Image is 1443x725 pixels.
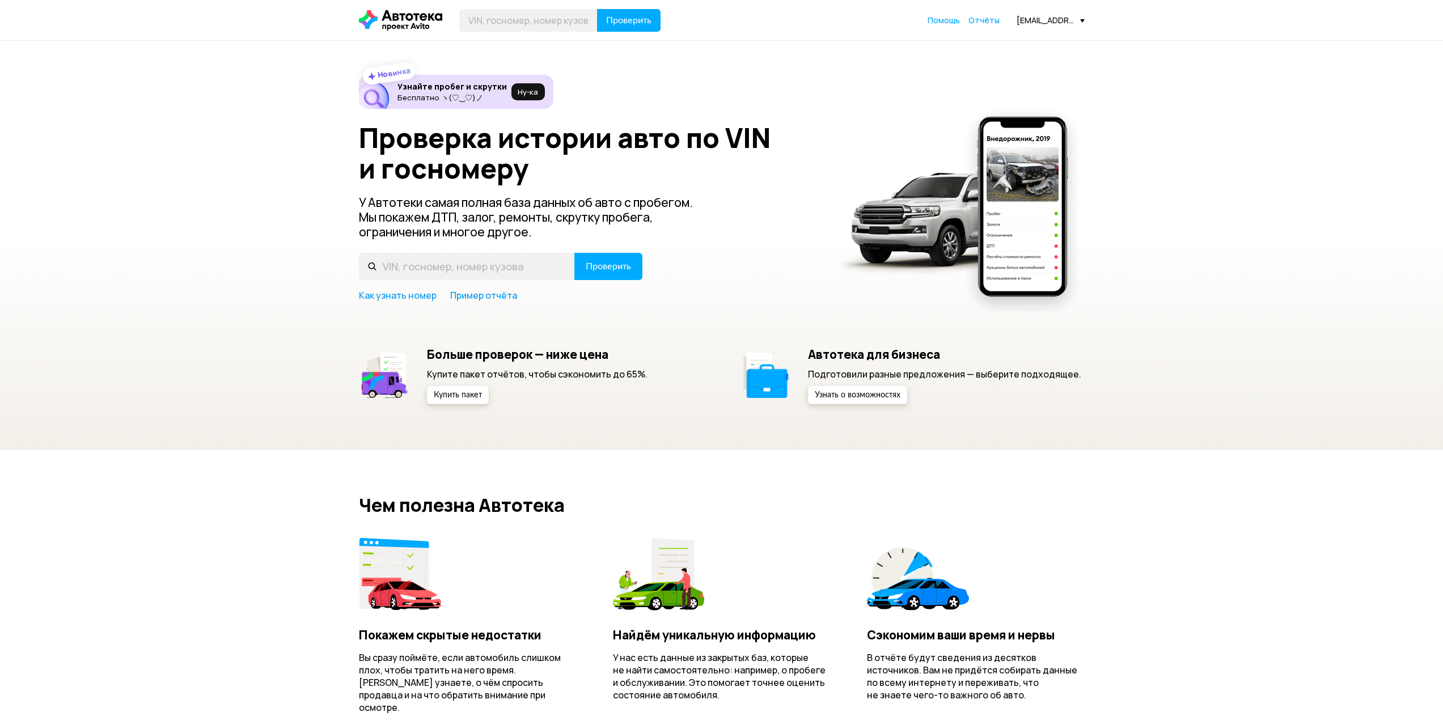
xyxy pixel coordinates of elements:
div: [EMAIL_ADDRESS][DOMAIN_NAME] [1017,15,1085,26]
button: Проверить [597,9,661,32]
h5: Больше проверок — ниже цена [427,347,648,362]
a: Как узнать номер [359,289,437,302]
button: Узнать о возможностях [808,386,907,404]
span: Ну‑ка [518,87,538,96]
p: В отчёте будут сведения из десятков источников. Вам не придётся собирать данные по всему интернет... [867,651,1084,701]
a: Пример отчёта [450,289,517,302]
h4: Сэкономим ваши время и нервы [867,628,1084,642]
h4: Покажем скрытые недостатки [359,628,576,642]
span: Проверить [606,16,651,25]
a: Отчёты [968,15,1000,26]
h1: Проверка истории авто по VIN и госномеру [359,122,820,184]
button: Купить пакет [427,386,489,404]
p: Бесплатно ヽ(♡‿♡)ノ [397,93,507,102]
span: Проверить [586,262,631,271]
p: Купите пакет отчётов, чтобы сэкономить до 65%. [427,368,648,380]
span: Купить пакет [434,391,482,399]
h4: Найдём уникальную информацию [613,628,830,642]
button: Проверить [574,253,642,280]
p: Подготовили разные предложения — выберите подходящее. [808,368,1081,380]
input: VIN, госномер, номер кузова [359,253,575,280]
span: Узнать о возможностях [815,391,900,399]
p: У нас есть данные из закрытых баз, которые не найти самостоятельно: например, о пробеге и обслужи... [613,651,830,701]
a: Помощь [928,15,960,26]
p: У Автотеки самая полная база данных об авто с пробегом. Мы покажем ДТП, залог, ремонты, скрутку п... [359,195,712,239]
h6: Узнайте пробег и скрутки [397,82,507,92]
p: Вы сразу поймёте, если автомобиль слишком плох, чтобы тратить на него время. [PERSON_NAME] узнает... [359,651,576,714]
strong: Новинка [376,65,411,80]
h2: Чем полезна Автотека [359,495,1085,515]
h5: Автотека для бизнеса [808,347,1081,362]
input: VIN, госномер, номер кузова [459,9,598,32]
